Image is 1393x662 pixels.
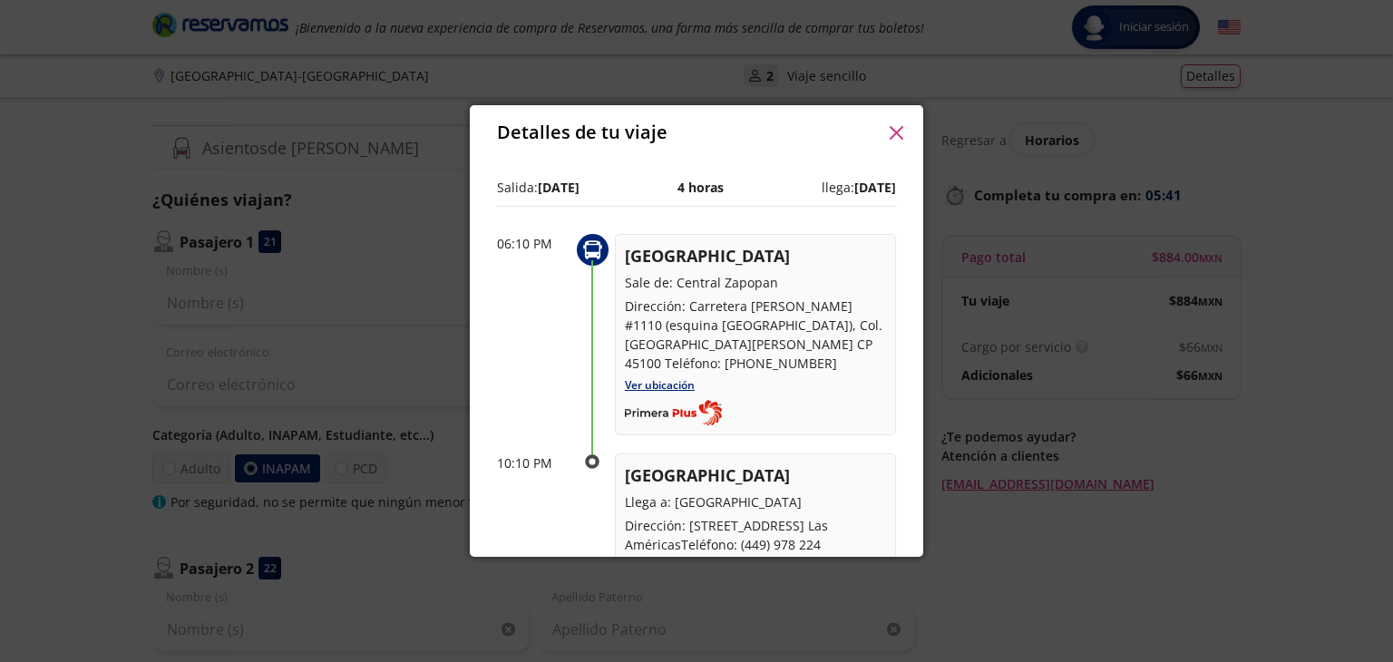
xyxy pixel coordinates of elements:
[625,492,886,511] p: Llega a: [GEOGRAPHIC_DATA]
[625,400,722,425] img: Completo_color__1_.png
[538,179,580,196] b: [DATE]
[497,119,667,146] p: Detalles de tu viaje
[625,244,886,268] p: [GEOGRAPHIC_DATA]
[497,178,580,197] p: Salida:
[854,179,896,196] b: [DATE]
[625,273,886,292] p: Sale de: Central Zapopan
[625,463,886,488] p: [GEOGRAPHIC_DATA]
[822,178,896,197] p: llega:
[625,516,886,554] p: Dirección: [STREET_ADDRESS] Las AméricasTeléfono: (449) 978 224
[497,234,570,253] p: 06:10 PM
[497,453,570,472] p: 10:10 PM
[677,178,724,197] p: 4 horas
[625,377,695,393] a: Ver ubicación
[625,297,886,373] p: Dirección: Carretera [PERSON_NAME] #1110 (esquina [GEOGRAPHIC_DATA]), Col. [GEOGRAPHIC_DATA][PERS...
